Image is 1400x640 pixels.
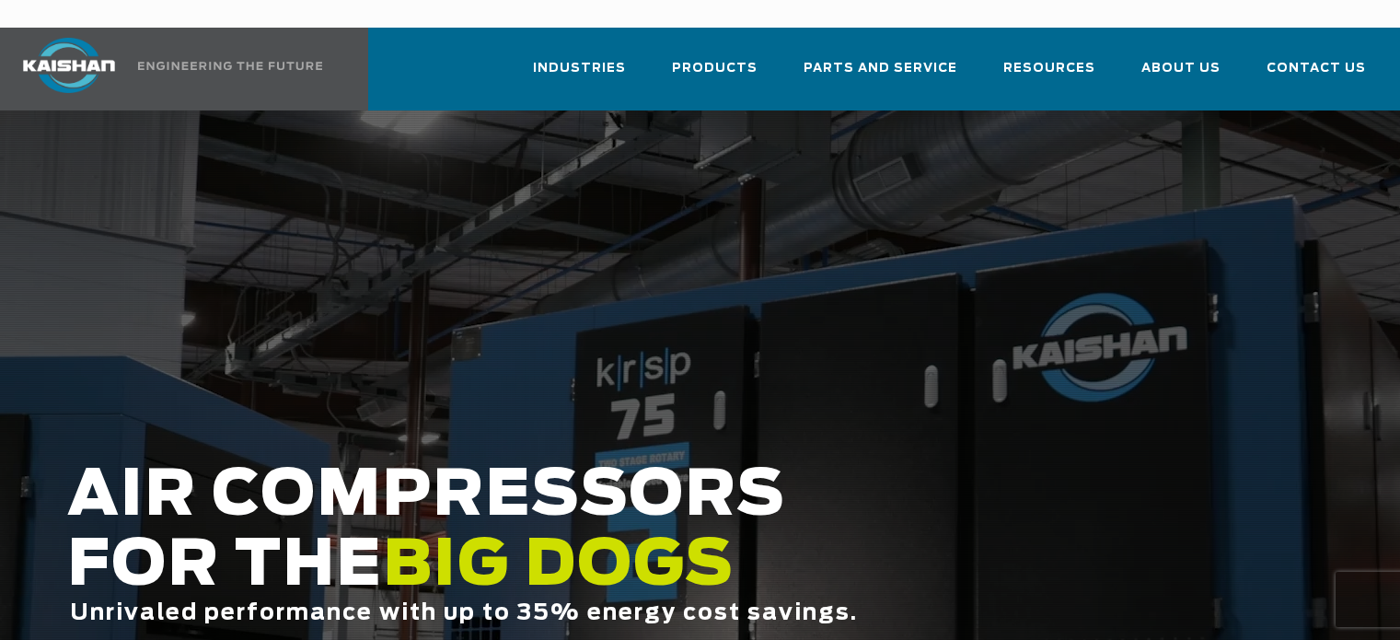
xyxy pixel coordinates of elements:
span: Resources [1003,58,1095,79]
a: Industries [533,44,626,107]
span: Parts and Service [804,58,957,79]
a: Products [672,44,758,107]
span: Contact Us [1267,58,1366,79]
img: Engineering the future [138,62,322,70]
span: Unrivaled performance with up to 35% energy cost savings. [70,602,858,624]
span: Industries [533,58,626,79]
a: Parts and Service [804,44,957,107]
a: About Us [1141,44,1221,107]
a: Resources [1003,44,1095,107]
span: About Us [1141,58,1221,79]
a: Contact Us [1267,44,1366,107]
span: Products [672,58,758,79]
span: BIG DOGS [383,535,735,598]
